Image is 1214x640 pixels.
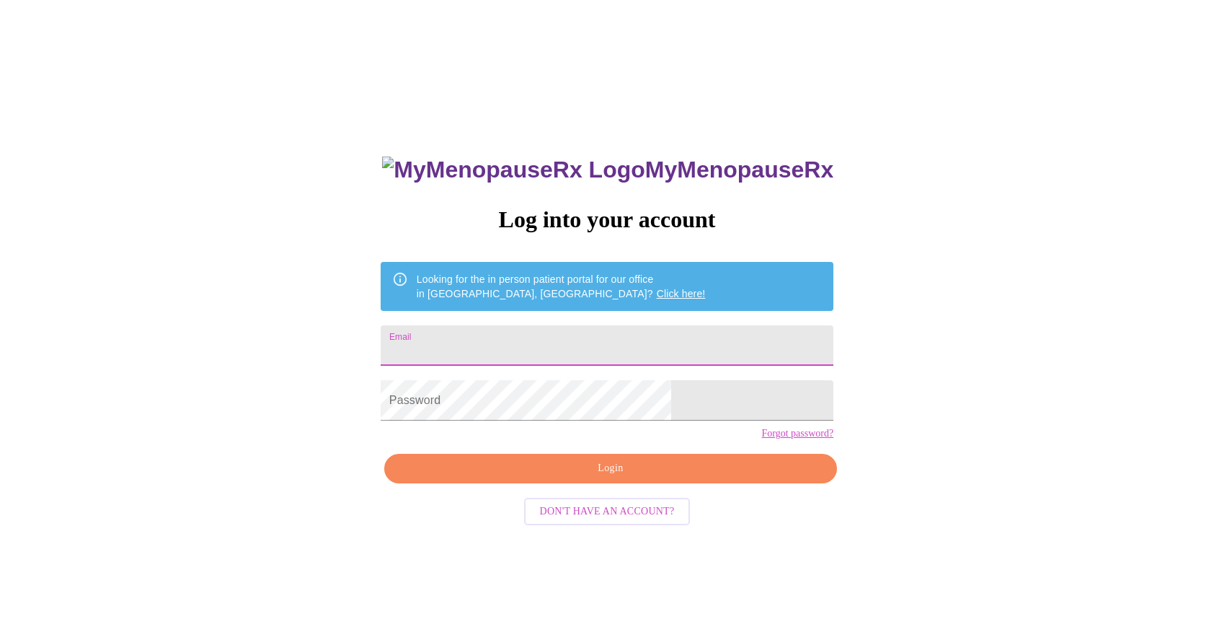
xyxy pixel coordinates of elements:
img: MyMenopauseRx Logo [382,157,644,183]
a: Don't have an account? [520,504,694,517]
button: Don't have an account? [524,498,691,526]
a: Click here! [657,288,706,299]
a: Forgot password? [761,428,833,439]
span: Don't have an account? [540,503,675,521]
div: Looking for the in person patient portal for our office in [GEOGRAPHIC_DATA], [GEOGRAPHIC_DATA]? [417,266,706,307]
h3: MyMenopauseRx [382,157,833,183]
button: Login [384,454,837,483]
h3: Log into your account [381,206,833,233]
span: Login [401,460,820,478]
